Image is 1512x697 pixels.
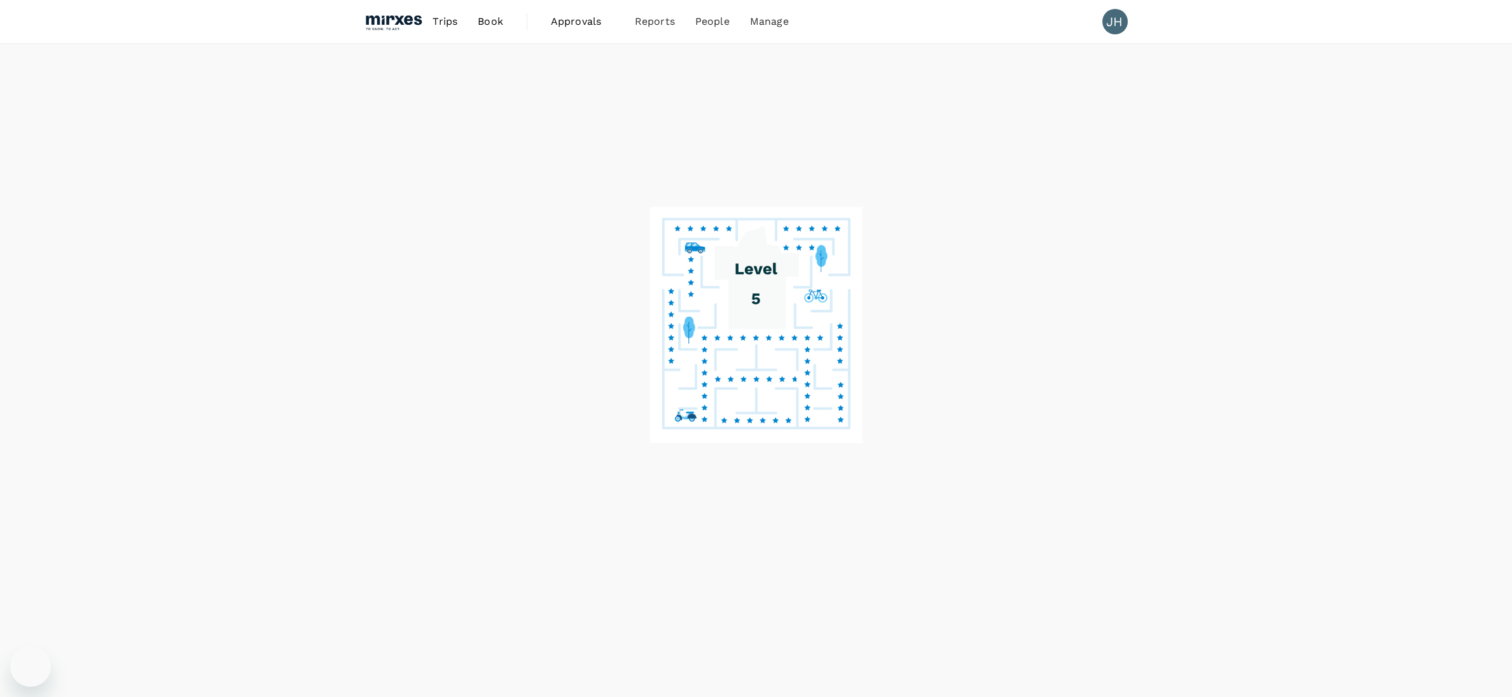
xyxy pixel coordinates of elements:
iframe: Button to launch messaging window [10,646,51,687]
span: Book [478,14,503,29]
span: People [695,14,730,29]
img: Mirxes Holding Pte Ltd [364,8,423,36]
span: Reports [635,14,675,29]
div: JH [1102,9,1128,34]
span: Manage [750,14,789,29]
span: Approvals [551,14,614,29]
span: Trips [433,14,457,29]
